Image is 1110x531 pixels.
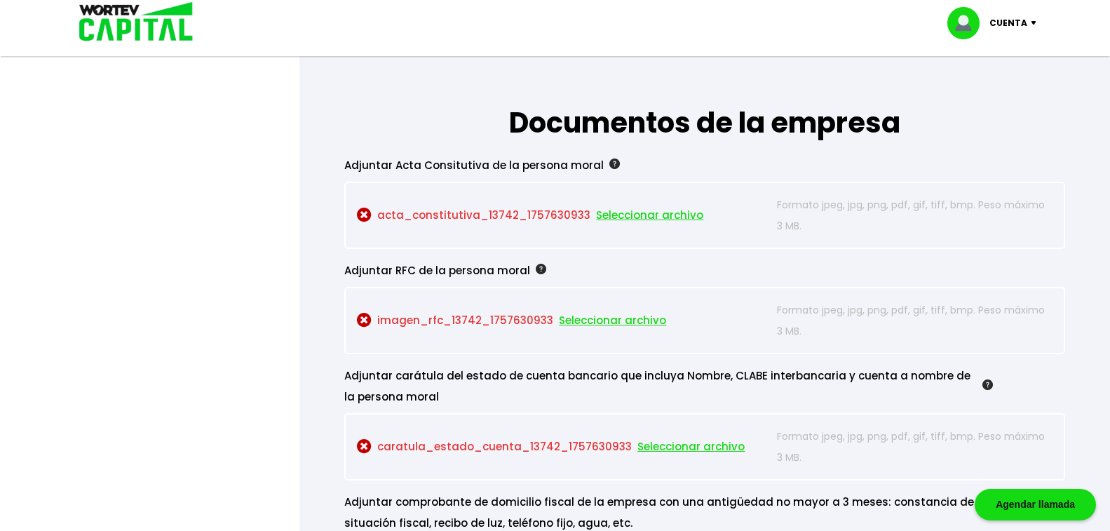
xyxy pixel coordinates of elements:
img: gfR76cHglkPwleuBLjWdxeZVvX9Wp6JBDmjRYY8JYDQn16A2ICN00zLTgIroGa6qie5tIuWH7V3AapTKqzv+oMZsGfMUqL5JM... [609,159,620,169]
p: imagen_rfc_13742_1757630933 [357,300,770,342]
p: Cuenta [989,13,1027,34]
div: Adjuntar RFC de la persona moral [344,260,993,281]
div: Agendar llamada [975,489,1096,520]
img: cross-circle.ce22fdcf.svg [357,439,372,454]
span: Seleccionar archivo [637,436,745,457]
div: Adjuntar Acta Consitutiva de la persona moral [344,155,993,176]
img: profile-image [947,7,989,39]
p: Formato jpeg, jpg, png, pdf, gif, tiff, bmp. Peso máximo 3 MB. [777,300,1053,342]
h1: Documentos de la empresa [344,53,1065,144]
p: Formato jpeg, jpg, png, pdf, gif, tiff, bmp. Peso máximo 3 MB. [777,426,1053,468]
img: cross-circle.ce22fdcf.svg [357,313,372,328]
p: acta_constitutiva_13742_1757630933 [357,194,770,236]
div: Adjuntar carátula del estado de cuenta bancario que incluya Nombre, CLABE interbancaria y cuenta ... [344,365,993,408]
p: caratula_estado_cuenta_13742_1757630933 [357,426,770,468]
img: gfR76cHglkPwleuBLjWdxeZVvX9Wp6JBDmjRYY8JYDQn16A2ICN00zLTgIroGa6qie5tIuWH7V3AapTKqzv+oMZsGfMUqL5JM... [982,379,993,390]
img: icon-down [1027,21,1046,25]
span: Seleccionar archivo [596,205,703,226]
img: cross-circle.ce22fdcf.svg [357,208,372,222]
span: Seleccionar archivo [559,310,666,331]
img: gfR76cHglkPwleuBLjWdxeZVvX9Wp6JBDmjRYY8JYDQn16A2ICN00zLTgIroGa6qie5tIuWH7V3AapTKqzv+oMZsGfMUqL5JM... [536,264,546,274]
p: Formato jpeg, jpg, png, pdf, gif, tiff, bmp. Peso máximo 3 MB. [777,194,1053,236]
